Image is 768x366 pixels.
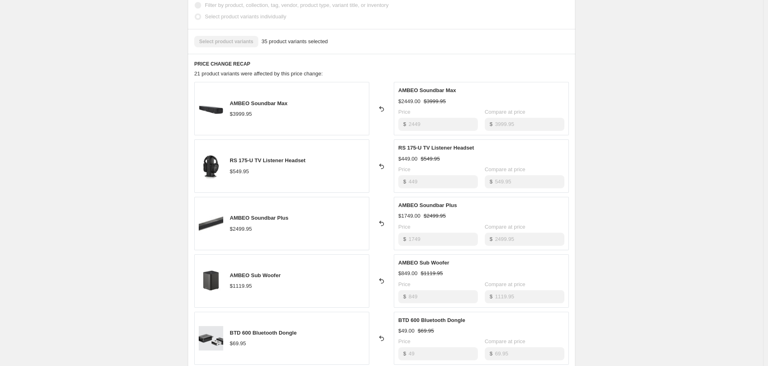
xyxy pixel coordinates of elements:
strike: $2499.95 [424,212,446,220]
h6: PRICE CHANGE RECAP [194,61,569,67]
span: $ [403,179,406,185]
img: eyJwYXRoIjoic29ub3ZhXC9hY2NvdW50c1wvMmZcLzQwMDExNjhcL3Byb2plY3RzXC8xMlwvYXNzZXRzXC9hMlwvMTMzMTdcL... [199,269,223,293]
span: Price [398,338,411,344]
strike: $69.95 [418,327,434,335]
div: $2449.00 [398,97,420,106]
span: Compare at price [485,338,526,344]
span: RS 175-U TV Listener Headset [230,157,306,163]
span: Price [398,109,411,115]
div: $449.00 [398,155,417,163]
strike: $1119.95 [421,269,443,278]
img: eyJwYXRoIjoic29ub3ZhXC9hY2NvdW50c1wvMmZcLzQwMDExNjhcL3Byb2plY3RzXC8xMlwvYXNzZXRzXC8wM1wvMTMzMzNcL... [199,211,223,236]
span: $ [490,121,493,127]
div: $849.00 [398,269,417,278]
span: 21 product variants were affected by this price change: [194,71,323,77]
div: $49.00 [398,327,415,335]
span: $ [490,236,493,242]
div: $2499.95 [230,225,252,233]
span: RS 175-U TV Listener Headset [398,145,474,151]
span: BTD 600 Bluetooth Dongle [398,317,465,323]
span: Compare at price [485,109,526,115]
span: Price [398,166,411,172]
span: AMBEO Soundbar Max [230,100,288,106]
span: Select product variants individually [205,13,286,20]
span: AMBEO Soundbar Plus [230,215,289,221]
img: BTD600_80x.jpg [199,326,223,351]
span: Price [398,224,411,230]
strike: $3999.95 [424,97,446,106]
span: $ [403,236,406,242]
span: Compare at price [485,281,526,287]
div: $3999.95 [230,110,252,118]
span: AMBEO Soundbar Max [398,87,456,93]
span: Compare at price [485,224,526,230]
div: $1749.00 [398,212,420,220]
span: Filter by product, collection, tag, vendor, product type, variant title, or inventory [205,2,388,8]
div: $1119.95 [230,282,252,290]
span: AMBEO Sub Woofer [230,272,281,278]
span: AMBEO Soundbar Plus [398,202,457,208]
img: RS_175_sq-01-sennheiser_1edfe88b-b444-4274-b124-2c98c21cfb09_80x.jpg [199,154,223,179]
div: $549.95 [230,168,249,176]
span: $ [490,179,493,185]
span: $ [490,293,493,300]
div: $69.95 [230,340,246,348]
span: AMBEO Sub Woofer [398,260,449,266]
span: $ [490,351,493,357]
span: 35 product variants selected [262,37,328,46]
span: $ [403,121,406,127]
span: Compare at price [485,166,526,172]
span: $ [403,351,406,357]
span: $ [403,293,406,300]
img: thumb_Sennheiser-AMBEO-Soundbar-Image-2_80x.jpg [199,97,223,121]
strike: $549.95 [421,155,440,163]
span: BTD 600 Bluetooth Dongle [230,330,297,336]
span: Price [398,281,411,287]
